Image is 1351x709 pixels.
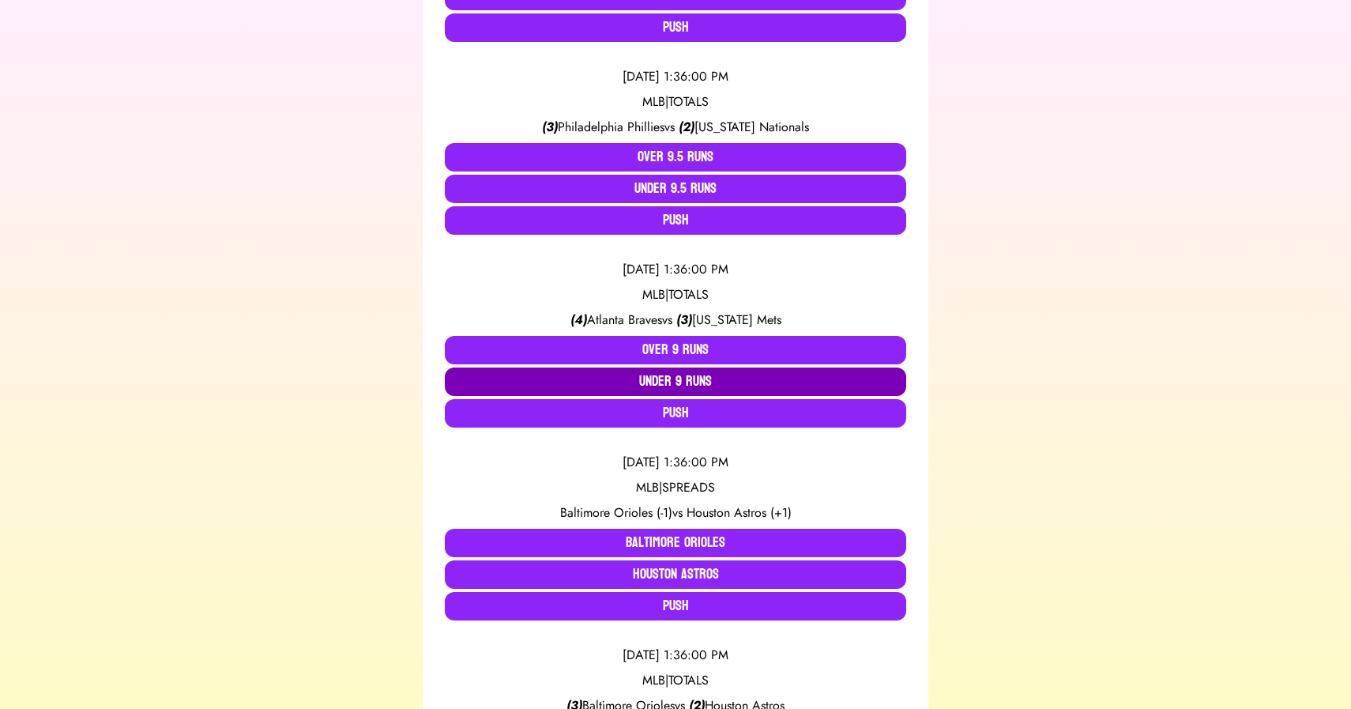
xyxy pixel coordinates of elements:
button: Baltimore Orioles [445,529,906,557]
span: ( 3 ) [542,118,558,136]
button: Under 9 Runs [445,368,906,396]
div: [DATE] 1:36:00 PM [445,453,906,472]
div: MLB | TOTALS [445,285,906,304]
button: Push [445,592,906,620]
button: Push [445,13,906,42]
button: Push [445,399,906,428]
span: [US_STATE] Nationals [694,118,809,136]
div: vs [445,311,906,330]
button: Over 9.5 Runs [445,143,906,172]
button: Over 9 Runs [445,336,906,364]
span: Baltimore Orioles (-1) [560,503,672,522]
button: Under 9.5 Runs [445,175,906,203]
span: ( 2 ) [679,118,694,136]
div: MLB | TOTALS [445,92,906,111]
div: MLB | SPREADS [445,478,906,497]
button: Houston Astros [445,560,906,589]
div: MLB | TOTALS [445,671,906,690]
div: [DATE] 1:36:00 PM [445,67,906,86]
div: [DATE] 1:36:00 PM [445,260,906,279]
span: Houston Astros (+1) [687,503,792,522]
span: ( 3 ) [676,311,692,329]
span: [US_STATE] Mets [692,311,781,329]
div: [DATE] 1:36:00 PM [445,646,906,665]
div: vs [445,503,906,522]
span: ( 4 ) [570,311,587,329]
span: Philadelphia Phillies [558,118,664,136]
button: Push [445,206,906,235]
div: vs [445,118,906,137]
span: Atlanta Braves [587,311,662,329]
